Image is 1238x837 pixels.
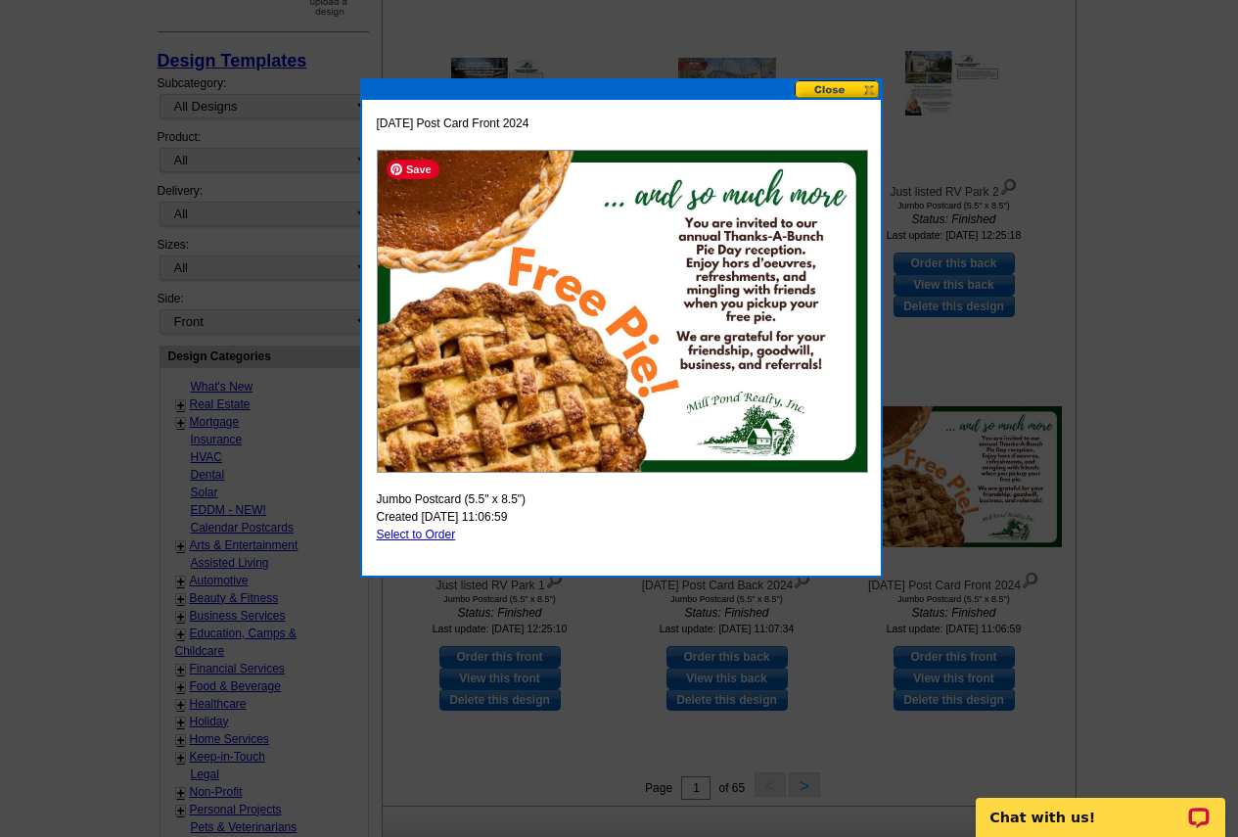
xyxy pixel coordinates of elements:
span: Created [DATE] 11:06:59 [377,508,508,526]
a: Select to Order [377,528,456,541]
span: [DATE] Post Card Front 2024 [377,115,529,132]
iframe: LiveChat chat widget [963,775,1238,837]
img: large-thumb.jpg [377,150,868,473]
span: Save [387,160,439,179]
span: Jumbo Postcard (5.5" x 8.5") [377,490,527,508]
